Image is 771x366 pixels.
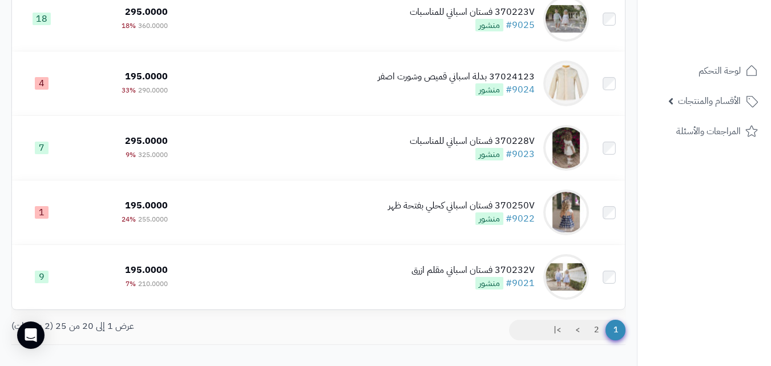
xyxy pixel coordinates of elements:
[644,57,764,85] a: لوحة التحكم
[546,320,568,340] a: >|
[378,70,535,83] div: 37024123 بدلة اسباني قميص وشورت اصفر
[506,83,535,96] a: #9024
[699,63,741,79] span: لوحة التحكم
[125,263,168,277] span: 195.0000
[125,134,168,148] span: 295.0000
[587,320,606,340] a: 2
[3,320,318,333] div: عرض 1 إلى 20 من 25 (2 صفحات)
[543,254,589,300] img: 370232V فستان اسباني مقلم ازرق
[122,21,136,31] span: 18%
[411,264,535,277] div: 370232V فستان اسباني مقلم ازرق
[125,5,168,19] span: 295.0000
[410,135,535,148] div: 370228V فستان اسباني للمناسبات
[35,271,49,283] span: 9
[33,13,51,25] span: 18
[606,320,625,340] span: 1
[644,118,764,145] a: المراجعات والأسئلة
[410,6,535,19] div: 370223V فستان اسباني للمناسبات
[543,125,589,171] img: 370228V فستان اسباني للمناسبات
[138,214,168,224] span: 255.0000
[475,19,503,31] span: منشور
[126,279,136,289] span: 7%
[388,199,535,212] div: 370250V فستان اسباني كحلي بفتحة ظهر
[35,142,49,154] span: 7
[35,77,49,90] span: 4
[693,30,760,54] img: logo-2.png
[122,85,136,95] span: 33%
[506,147,535,161] a: #9023
[125,70,168,83] span: 195.0000
[676,123,741,139] span: المراجعات والأسئلة
[475,212,503,225] span: منشور
[138,279,168,289] span: 210.0000
[17,321,45,349] div: Open Intercom Messenger
[506,276,535,290] a: #9021
[126,150,136,160] span: 9%
[475,277,503,289] span: منشور
[138,85,168,95] span: 290.0000
[138,21,168,31] span: 360.0000
[506,212,535,226] a: #9022
[506,18,535,32] a: #9025
[475,148,503,160] span: منشور
[678,93,741,109] span: الأقسام والمنتجات
[125,199,168,212] span: 195.0000
[475,83,503,96] span: منشور
[568,320,587,340] a: >
[122,214,136,224] span: 24%
[543,61,589,106] img: 37024123 بدلة اسباني قميص وشورت اصفر
[138,150,168,160] span: 325.0000
[35,206,49,219] span: 1
[543,190,589,235] img: 370250V فستان اسباني كحلي بفتحة ظهر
